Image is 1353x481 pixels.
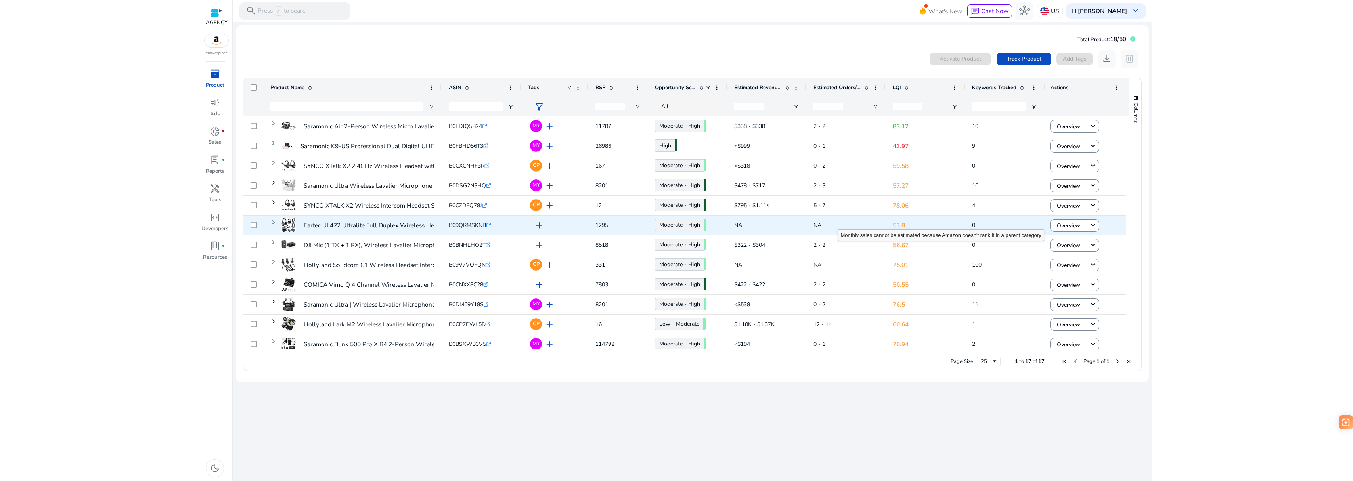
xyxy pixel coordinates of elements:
a: lab_profilefiber_manual_recordReports [201,153,229,182]
a: book_4fiber_manual_recordResources [201,239,229,268]
p: COMICA Vimo Q 4 Channel Wireless Lavalier Microphone System with... [304,277,504,293]
span: 0 - 1 [813,142,825,150]
span: B0FDJQ5B24 [449,122,482,130]
span: 2 - 2 [813,122,825,130]
span: MY [532,143,540,148]
span: 8201 [595,182,608,189]
span: of [1101,358,1105,365]
span: add [544,200,555,211]
mat-icon: keyboard_arrow_down [1089,122,1097,130]
span: CP [533,262,540,267]
span: add [544,121,555,132]
button: Overview [1050,239,1087,252]
span: Total Product: [1077,36,1110,43]
span: 0 - 2 [813,162,825,170]
span: Overview [1057,297,1080,313]
p: 78.06 [893,197,958,214]
span: 12 [595,202,602,209]
a: Moderate - High [655,278,704,290]
span: 0 - 1 [813,340,825,348]
span: MY [532,302,540,307]
span: 17 [1038,358,1045,365]
span: 67.58 [704,159,706,171]
img: 51-xHtpvdVL._AC_US40_.jpg [281,317,296,331]
button: Open Filter Menu [634,103,641,110]
a: Moderate - High [655,298,704,310]
span: 65.00 [704,338,706,349]
span: fiber_manual_record [222,130,225,133]
span: 26986 [595,142,611,150]
mat-icon: keyboard_arrow_down [1089,321,1097,328]
p: 76.5 [893,296,958,313]
span: 69.90 [704,298,706,310]
span: All [661,103,668,110]
div: Next Page [1114,358,1121,365]
p: 83.12 [893,118,958,134]
a: Low - Moderate [655,318,703,330]
span: add [544,141,555,151]
span: Overview [1057,277,1080,293]
span: 72.67 [704,278,706,290]
span: 0 [972,162,975,170]
p: 70.94 [893,336,958,352]
span: 74.30 [704,199,706,211]
span: 8201 [595,301,608,308]
a: Moderate - High [655,159,704,172]
a: Moderate - High [655,120,704,132]
span: Overview [1057,118,1080,135]
span: 54.29 [703,318,706,330]
span: <$538 [734,301,750,308]
button: Open Filter Menu [1031,103,1037,110]
span: book_4 [210,241,220,251]
span: add [544,260,555,270]
a: Moderate - High [655,338,704,350]
span: campaign [210,97,220,108]
img: 41fuPSRzDyL._SX38_SY50_CR,0,0,38,50_.jpg [281,139,292,153]
span: 167 [595,162,605,170]
span: $795 - $1.11K [734,202,770,209]
span: 0 [972,281,975,288]
button: Overview [1050,259,1087,271]
span: 9 [972,142,975,150]
div: Page Size: [951,358,974,365]
span: <$184 [734,340,750,348]
button: Open Filter Menu [428,103,434,110]
img: 415FrsHRpbL._AC_US40_.jpg [281,297,296,311]
img: 418wkKrukEL._AC_US40_.jpg [281,277,296,292]
p: 75.01 [893,257,958,273]
p: Saramonic Ultra | Wireless Lavalier Microphone, 32-Bit Float... [304,296,476,313]
button: Overview [1050,140,1087,153]
span: MY [532,183,540,188]
span: add [544,300,555,310]
span: 0 [972,241,975,249]
button: Track Product [997,53,1051,65]
p: Resources [203,254,227,261]
mat-icon: keyboard_arrow_down [1089,221,1097,229]
span: CP [533,202,540,208]
span: NA [813,261,821,269]
span: Track Product [1007,55,1041,63]
span: <$999 [734,142,750,150]
mat-icon: keyboard_arrow_down [1089,301,1097,309]
a: code_blocksDevelopers [201,210,229,239]
span: download [1102,53,1112,64]
span: 12 - 14 [813,321,832,328]
span: of [1033,358,1037,365]
p: 56.67 [893,237,958,253]
span: 66.50 [704,239,706,250]
img: 31uaUZWWIpL._AC_US40_.jpg [281,238,296,252]
p: Saramonic Ultra Wireless Lavalier Microphone, 32-Bit Float Recording,... [304,178,504,194]
button: Overview [1050,179,1087,192]
span: Opportunity Score [655,84,696,91]
a: inventory_2Product [201,67,229,96]
mat-icon: keyboard_arrow_down [1089,340,1097,348]
span: 1 [972,321,975,328]
span: 1 [1015,358,1018,365]
a: campaignAds [201,96,229,124]
p: SYNCO XTalk X2 2.4GHz Wireless Headset with Microphone Intercom... [304,158,501,174]
span: lab_profile [210,155,220,165]
span: 2 - 2 [813,241,825,249]
button: Overview [1050,199,1087,212]
span: 11787 [595,122,611,130]
span: 10 [972,182,978,189]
